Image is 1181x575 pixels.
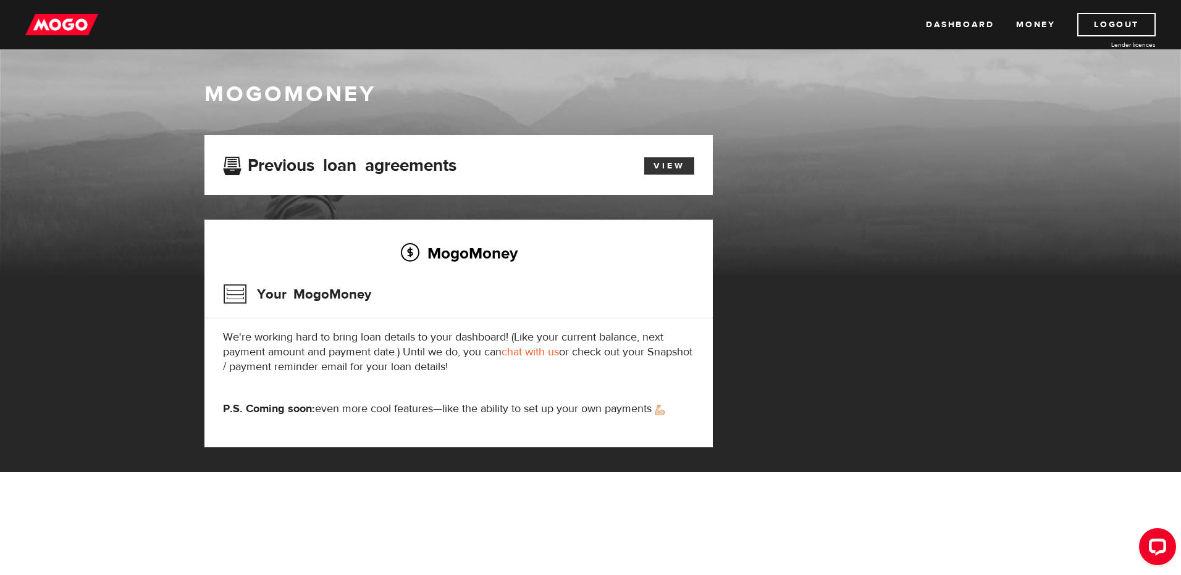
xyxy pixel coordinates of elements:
p: We're working hard to bring loan details to your dashboard! (Like your current balance, next paym... [223,330,694,374]
h2: MogoMoney [223,240,694,266]
a: Dashboard [926,13,994,36]
a: Money [1016,13,1055,36]
img: mogo_logo-11ee424be714fa7cbb0f0f49df9e16ec.png [25,13,98,36]
a: View [644,157,694,175]
p: even more cool features—like the ability to set up your own payments [223,402,694,416]
h3: Previous loan agreements [223,155,456,172]
h3: Your MogoMoney [223,278,371,310]
a: Lender licences [1063,40,1156,49]
a: Logout [1077,13,1156,36]
a: chat with us [502,345,559,359]
strong: P.S. Coming soon: [223,402,315,416]
img: strong arm emoji [655,405,665,415]
iframe: LiveChat chat widget [1129,523,1181,575]
h1: MogoMoney [204,81,977,107]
